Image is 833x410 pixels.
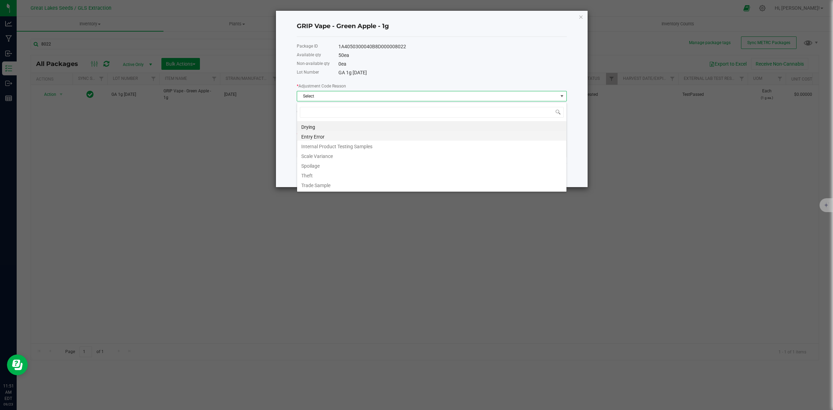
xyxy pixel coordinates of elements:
span: Select [297,91,558,101]
div: GA 1g [DATE] [338,69,567,76]
label: Non-available qty [297,60,330,67]
span: ea [344,52,349,58]
label: Package ID [297,43,318,49]
div: 50 [338,52,567,59]
span: ea [341,61,346,67]
label: Available qty [297,52,321,58]
iframe: Resource center [7,354,28,375]
label: Adjustment Code Reason [297,83,346,89]
div: 1A4050300040B8D000008022 [338,43,567,50]
label: Lot Number [297,69,319,75]
h4: GRIP Vape - Green Apple - 1g [297,22,567,31]
div: 0 [338,60,567,68]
